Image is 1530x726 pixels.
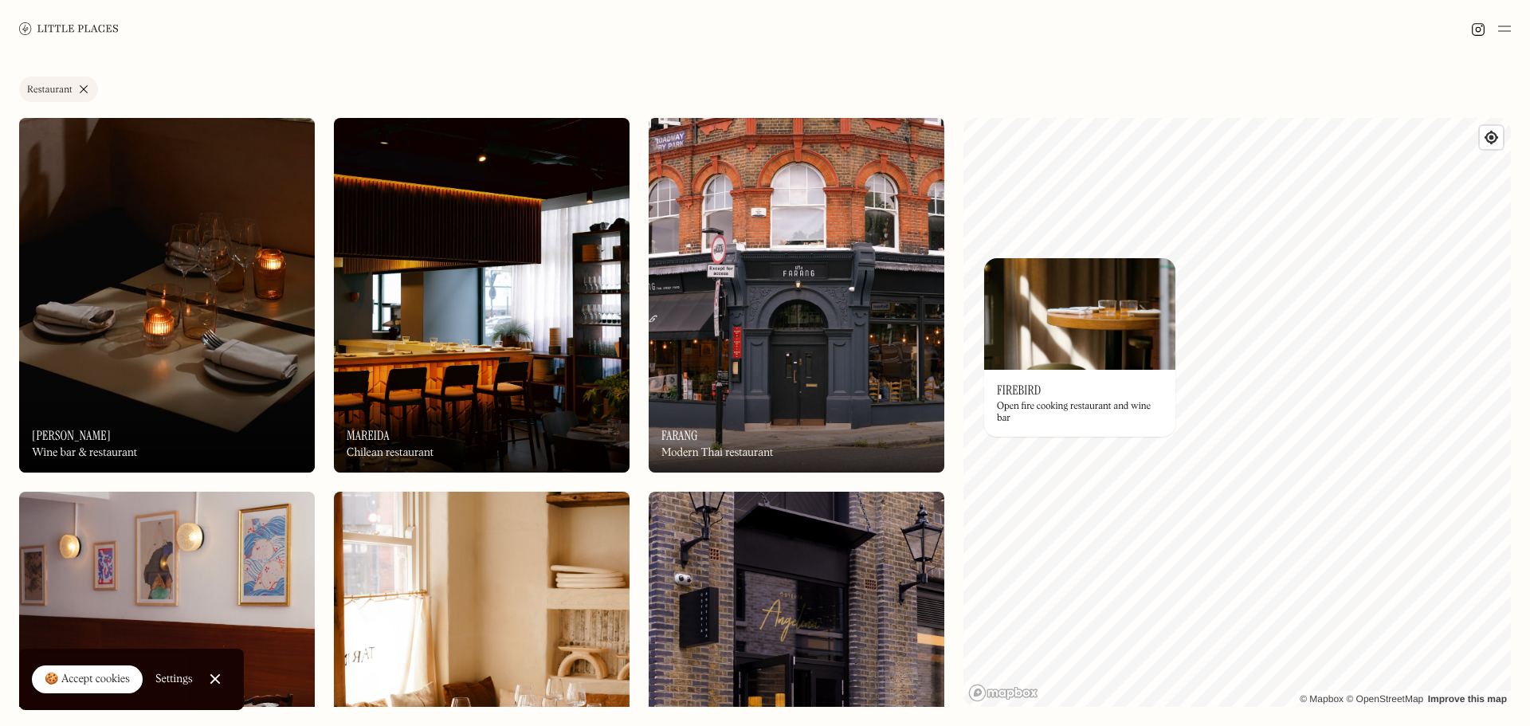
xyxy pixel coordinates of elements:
[661,428,698,443] h3: Farang
[199,663,231,695] a: Close Cookie Popup
[1346,693,1423,704] a: OpenStreetMap
[45,672,130,688] div: 🍪 Accept cookies
[984,258,1175,370] img: Firebird
[32,446,137,460] div: Wine bar & restaurant
[347,446,433,460] div: Chilean restaurant
[1480,126,1503,149] button: Find my location
[649,118,944,473] a: FarangFarangFarangModern Thai restaurant
[1428,693,1507,704] a: Improve this map
[27,85,73,95] div: Restaurant
[155,661,193,697] a: Settings
[997,383,1041,398] h3: Firebird
[984,258,1175,437] a: FirebirdFirebirdFirebirdOpen fire cooking restaurant and wine bar
[19,118,315,473] img: Luna
[32,428,111,443] h3: [PERSON_NAME]
[214,679,215,680] div: Close Cookie Popup
[19,77,98,102] a: Restaurant
[155,673,193,685] div: Settings
[1300,693,1344,704] a: Mapbox
[19,118,315,473] a: LunaLuna[PERSON_NAME]Wine bar & restaurant
[32,665,143,694] a: 🍪 Accept cookies
[968,684,1038,702] a: Mapbox homepage
[649,118,944,473] img: Farang
[334,118,630,473] a: MareidaMareidaMareidaChilean restaurant
[334,118,630,473] img: Mareida
[997,401,1163,424] div: Open fire cooking restaurant and wine bar
[963,118,1511,707] canvas: Map
[347,428,390,443] h3: Mareida
[661,446,773,460] div: Modern Thai restaurant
